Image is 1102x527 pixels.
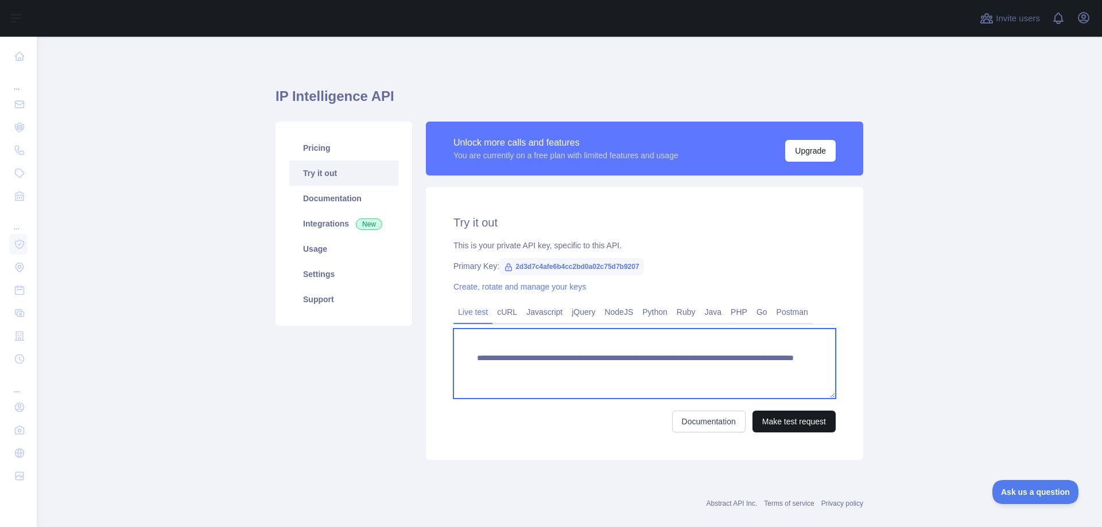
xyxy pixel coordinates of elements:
[492,303,522,321] a: cURL
[453,303,492,321] a: Live test
[567,303,600,321] a: jQuery
[707,499,758,508] a: Abstract API Inc.
[289,211,398,236] a: Integrations New
[996,12,1040,25] span: Invite users
[772,303,813,321] a: Postman
[522,303,567,321] a: Javascript
[289,186,398,211] a: Documentation
[289,261,398,287] a: Settings
[752,411,836,432] button: Make test request
[453,214,836,231] h2: Try it out
[9,372,28,395] div: ...
[499,258,643,275] span: 2d3d7c4afe6b4cc2bd0a02c75d7b9207
[821,499,863,508] a: Privacy policy
[785,140,836,162] button: Upgrade
[764,499,814,508] a: Terms of service
[700,303,727,321] a: Java
[638,303,672,321] a: Python
[453,240,836,251] div: This is your private API key, specific to this API.
[356,218,382,230] span: New
[600,303,638,321] a: NodeJS
[289,135,398,161] a: Pricing
[752,303,772,321] a: Go
[453,282,586,291] a: Create, rotate and manage your keys
[289,161,398,186] a: Try it out
[977,9,1042,28] button: Invite users
[672,411,746,432] a: Documentation
[672,303,700,321] a: Ruby
[9,69,28,92] div: ...
[453,150,678,161] div: You are currently on a free plan with limited features and usage
[275,87,863,115] h1: IP Intelligence API
[453,136,678,150] div: Unlock more calls and features
[9,209,28,232] div: ...
[453,260,836,272] div: Primary Key:
[289,287,398,312] a: Support
[726,303,752,321] a: PHP
[289,236,398,261] a: Usage
[992,480,1079,504] iframe: Toggle Customer Support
